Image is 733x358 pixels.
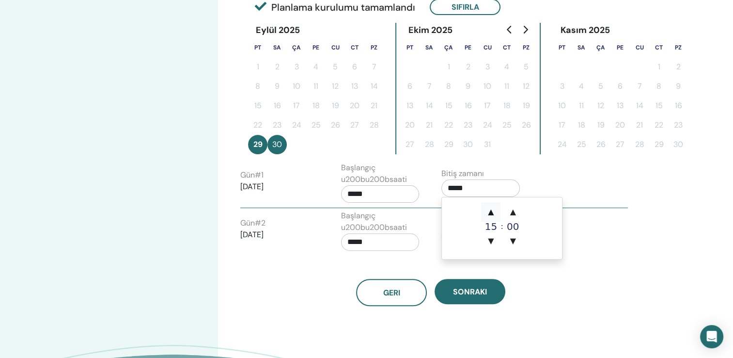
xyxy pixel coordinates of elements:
[649,115,669,135] button: 22
[267,135,287,154] button: 30
[240,169,264,181] label: Gün # 1
[478,57,497,77] button: 3
[248,135,267,154] button: 29
[420,135,439,154] button: 28
[326,96,345,115] button: 19
[356,279,427,306] button: Geri
[287,96,306,115] button: 17
[341,162,420,185] label: Başlangıç u200bu200bsaati
[478,96,497,115] button: 17
[458,135,478,154] button: 30
[630,96,649,115] button: 14
[591,96,610,115] button: 12
[345,96,364,115] button: 20
[497,115,516,135] button: 25
[439,96,458,115] button: 15
[240,229,319,241] p: [DATE]
[478,77,497,96] button: 10
[420,77,439,96] button: 7
[497,77,516,96] button: 11
[610,77,630,96] button: 6
[267,77,287,96] button: 9
[435,279,505,304] button: Sonraki
[420,38,439,57] th: Salı
[306,38,326,57] th: Perşembe
[669,135,688,154] button: 30
[669,38,688,57] th: Pazar
[649,96,669,115] button: 15
[326,115,345,135] button: 26
[552,77,572,96] button: 3
[502,20,517,39] button: Önceki aya git
[478,115,497,135] button: 24
[240,217,265,229] label: Gün # 2
[364,96,384,115] button: 21
[497,57,516,77] button: 4
[458,77,478,96] button: 9
[267,38,287,57] th: Salı
[287,57,306,77] button: 3
[458,115,478,135] button: 23
[700,325,723,348] div: Intercom Messenger'ı açın
[516,115,536,135] button: 26
[441,168,484,179] label: Bitiş zamanı
[439,135,458,154] button: 29
[591,115,610,135] button: 19
[248,38,267,57] th: Pazartesi
[610,38,630,57] th: Perşembe
[481,202,500,222] span: ▲
[345,115,364,135] button: 27
[439,115,458,135] button: 22
[248,115,267,135] button: 22
[500,202,503,251] div: :
[481,231,500,251] span: ▼
[439,77,458,96] button: 8
[552,96,572,115] button: 10
[669,96,688,115] button: 16
[669,115,688,135] button: 23
[267,115,287,135] button: 23
[248,57,267,77] button: 1
[400,38,420,57] th: Pazartesi
[306,96,326,115] button: 18
[439,38,458,57] th: Çarşamba
[341,210,420,233] label: Başlangıç u200bu200bsaati
[326,38,345,57] th: Cuma
[516,96,536,115] button: 19
[400,96,420,115] button: 13
[552,23,618,38] div: Kasım 2025
[503,222,523,231] div: 00
[572,38,591,57] th: Salı
[453,287,487,297] span: Sonraki
[516,57,536,77] button: 5
[572,115,591,135] button: 18
[630,135,649,154] button: 28
[458,96,478,115] button: 16
[572,135,591,154] button: 25
[345,57,364,77] button: 6
[364,115,384,135] button: 28
[420,96,439,115] button: 14
[326,57,345,77] button: 5
[420,115,439,135] button: 21
[364,57,384,77] button: 7
[649,77,669,96] button: 8
[572,96,591,115] button: 11
[458,38,478,57] th: Perşembe
[497,38,516,57] th: Cumartesi
[267,96,287,115] button: 16
[591,135,610,154] button: 26
[669,77,688,96] button: 9
[400,115,420,135] button: 20
[552,115,572,135] button: 17
[306,77,326,96] button: 11
[306,115,326,135] button: 25
[552,135,572,154] button: 24
[364,77,384,96] button: 14
[287,77,306,96] button: 10
[610,135,630,154] button: 27
[503,202,523,222] span: ▲
[497,96,516,115] button: 18
[503,231,523,251] span: ▼
[345,77,364,96] button: 13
